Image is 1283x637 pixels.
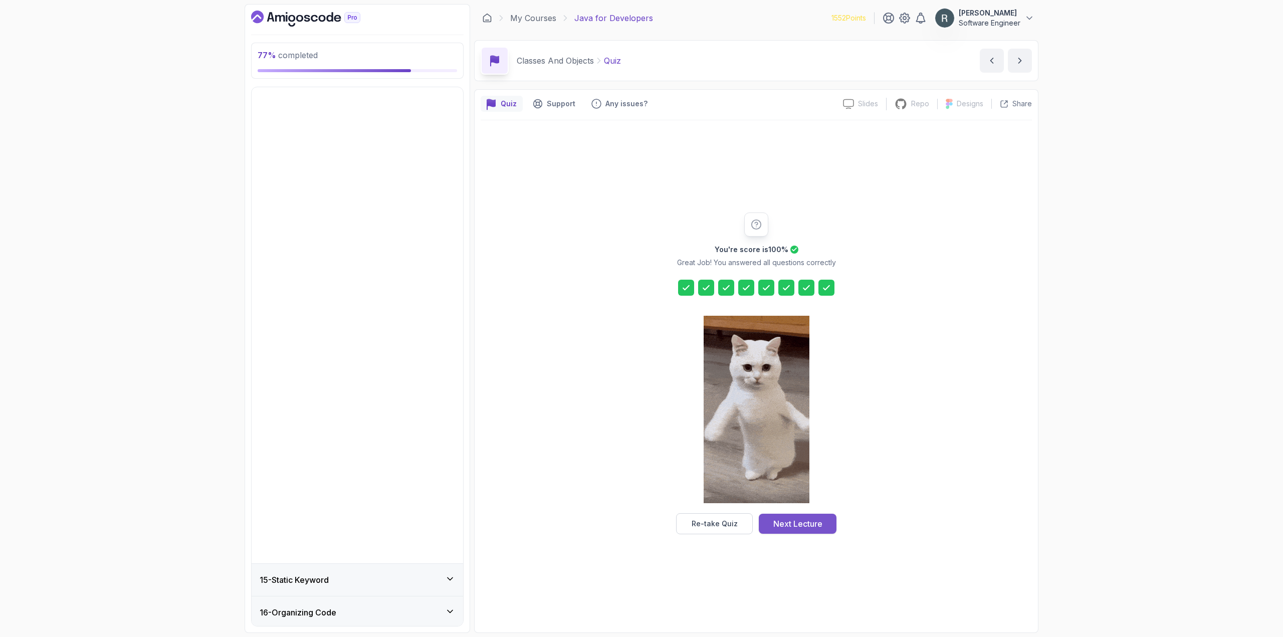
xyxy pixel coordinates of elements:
[252,596,463,628] button: 16-Organizing Code
[831,13,866,23] p: 1552 Points
[527,96,581,112] button: Support button
[773,518,822,530] div: Next Lecture
[258,50,318,60] span: completed
[1012,99,1032,109] p: Share
[482,13,492,23] a: Dashboard
[911,99,929,109] p: Repo
[935,8,1034,28] button: user profile image[PERSON_NAME]Software Engineer
[935,9,954,28] img: user profile image
[258,50,276,60] span: 77 %
[585,96,654,112] button: Feedback button
[574,12,653,24] p: Java for Developers
[759,514,836,534] button: Next Lecture
[692,519,738,529] div: Re-take Quiz
[260,574,329,586] h3: 15 - Static Keyword
[510,12,556,24] a: My Courses
[501,99,517,109] p: Quiz
[547,99,575,109] p: Support
[959,18,1020,28] p: Software Engineer
[481,96,523,112] button: quiz button
[260,606,336,618] h3: 16 - Organizing Code
[1008,49,1032,73] button: next content
[604,55,621,67] p: Quiz
[605,99,648,109] p: Any issues?
[957,99,983,109] p: Designs
[959,8,1020,18] p: [PERSON_NAME]
[991,99,1032,109] button: Share
[980,49,1004,73] button: previous content
[252,564,463,596] button: 15-Static Keyword
[858,99,878,109] p: Slides
[517,55,594,67] p: Classes And Objects
[677,258,836,268] p: Great Job! You answered all questions correctly
[676,513,753,534] button: Re-take Quiz
[715,245,788,255] h2: You're score is 100 %
[251,11,383,27] a: Dashboard
[704,316,809,503] img: cool-cat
